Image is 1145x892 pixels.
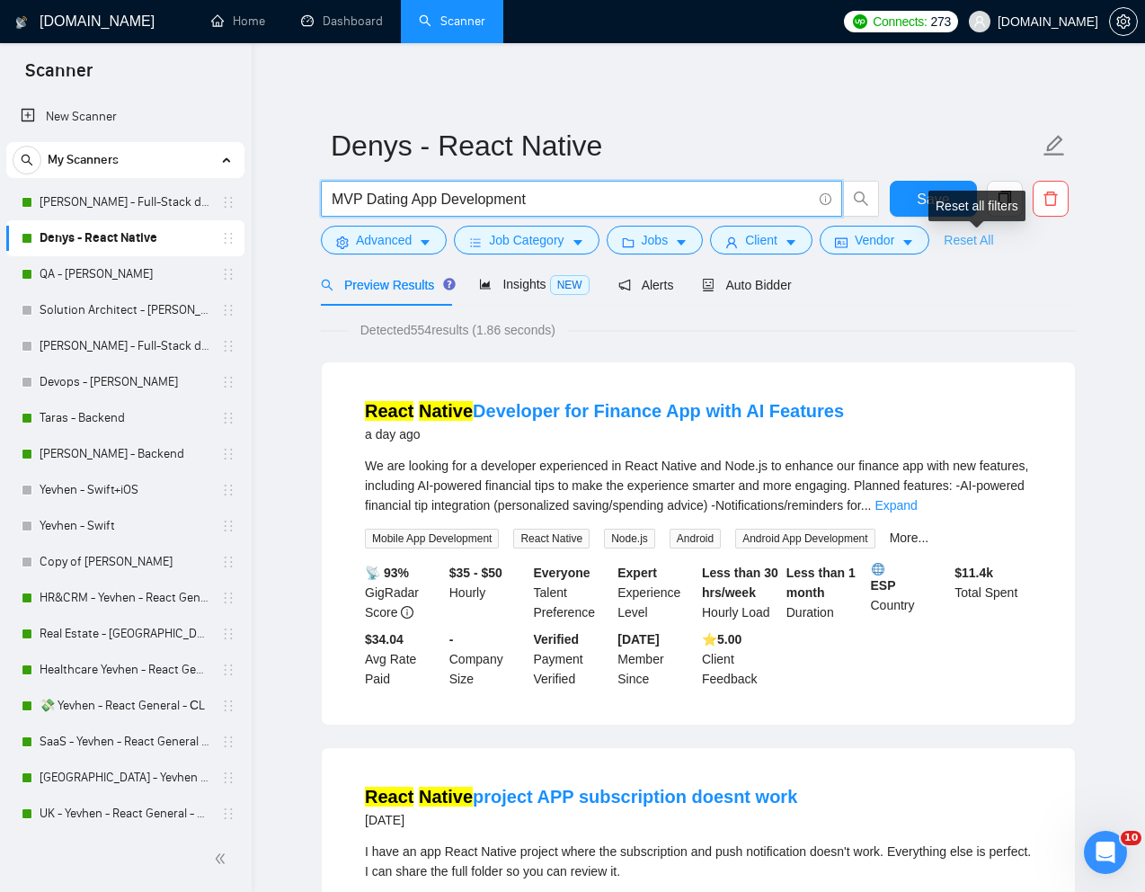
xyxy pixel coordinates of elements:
[944,230,993,250] a: Reset All
[1121,831,1141,845] span: 10
[1084,831,1127,874] iframe: Intercom live chat
[572,236,584,249] span: caret-down
[301,13,383,29] a: dashboardDashboard
[221,411,235,425] span: holder
[361,629,446,689] div: Avg Rate Paid
[702,566,778,600] b: Less than 30 hrs/week
[1043,134,1066,157] span: edit
[642,230,669,250] span: Jobs
[356,230,412,250] span: Advanced
[617,632,659,647] b: [DATE]
[469,236,482,249] span: bars
[890,181,977,217] button: Save
[901,236,914,249] span: caret-down
[820,226,929,254] button: idcardVendorcaret-down
[221,807,235,821] span: holder
[735,529,874,549] span: Android App Development
[40,688,210,724] a: 💸 Yevhen - React General - СL
[40,652,210,688] a: Healthcare Yevhen - React General - СL
[211,13,265,29] a: homeHome
[853,14,867,29] img: upwork-logo.png
[479,278,492,290] span: area-chart
[607,226,704,254] button: folderJobscaret-down
[321,226,447,254] button: settingAdvancedcaret-down
[1033,181,1069,217] button: delete
[221,627,235,641] span: holder
[446,629,530,689] div: Company Size
[698,563,783,622] div: Hourly Load
[365,809,797,831] div: [DATE]
[931,12,951,31] span: 273
[40,508,210,544] a: Yevhen - Swift
[419,401,473,421] mark: Native
[446,563,530,622] div: Hourly
[336,236,349,249] span: setting
[1110,14,1137,29] span: setting
[40,400,210,436] a: Taras - Backend
[530,563,615,622] div: Talent Preference
[221,555,235,569] span: holder
[479,277,589,291] span: Insights
[221,735,235,749] span: holder
[40,724,210,760] a: SaaS - Yevhen - React General - СL
[40,328,210,364] a: [PERSON_NAME] - Full-Stack dev
[365,459,1028,513] span: We are looking for a developer experienced in React Native and Node.js to enhance our finance app...
[40,616,210,652] a: Real Estate - [GEOGRAPHIC_DATA] - React General - СL
[951,563,1035,622] div: Total Spent
[604,529,655,549] span: Node.js
[365,401,413,421] mark: React
[702,632,741,647] b: ⭐️ 5.00
[221,663,235,677] span: holder
[40,184,210,220] a: [PERSON_NAME] - Full-Stack dev
[872,563,884,575] img: 🌐
[1034,191,1068,207] span: delete
[534,632,580,647] b: Verified
[618,278,674,292] span: Alerts
[954,566,993,580] b: $ 11.4k
[11,58,107,95] span: Scanner
[40,472,210,508] a: Yevhen - Swift+iOS
[1109,7,1138,36] button: setting
[13,146,41,174] button: search
[614,629,698,689] div: Member Since
[617,566,657,580] b: Expert
[365,787,797,807] a: React Nativeproject APP subscription doesnt work
[221,339,235,353] span: holder
[489,230,564,250] span: Job Category
[855,230,894,250] span: Vendor
[21,99,230,135] a: New Scanner
[534,566,590,580] b: Everyone
[221,483,235,497] span: holder
[987,181,1023,217] button: copy
[365,456,1032,515] div: We are looking for a developer experienced in React Native and Node.js to enhance our finance app...
[13,154,40,166] span: search
[550,275,590,295] span: NEW
[365,787,413,807] mark: React
[844,191,878,207] span: search
[214,850,232,868] span: double-left
[530,629,615,689] div: Payment Verified
[622,236,635,249] span: folder
[785,236,797,249] span: caret-down
[331,123,1039,168] input: Scanner name...
[917,188,949,210] span: Save
[861,498,872,513] span: ...
[698,629,783,689] div: Client Feedback
[441,276,457,292] div: Tooltip anchor
[702,279,715,291] span: robot
[321,279,333,291] span: search
[40,220,210,256] a: Denys - React Native
[221,375,235,389] span: holder
[365,566,409,580] b: 📡 93%
[419,13,485,29] a: searchScanner
[449,566,502,580] b: $35 - $50
[454,226,599,254] button: barsJob Categorycaret-down
[513,529,590,549] span: React Native
[40,364,210,400] a: Devops - [PERSON_NAME]
[40,256,210,292] a: QA - [PERSON_NAME]
[321,278,450,292] span: Preview Results
[40,436,210,472] a: [PERSON_NAME] - Backend
[745,230,777,250] span: Client
[873,12,927,31] span: Connects:
[221,591,235,605] span: holder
